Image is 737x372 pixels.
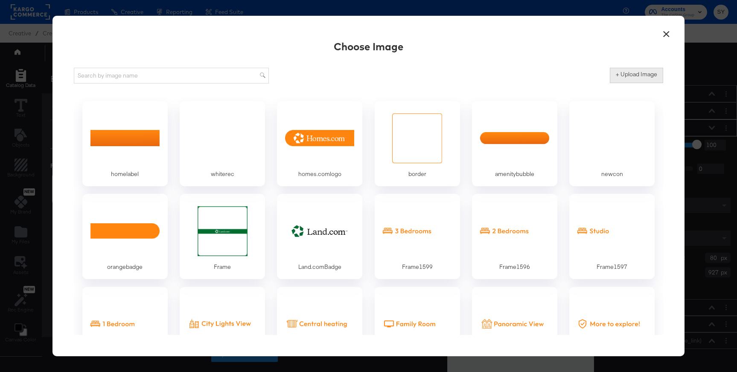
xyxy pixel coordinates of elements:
div: Frame1598 [82,287,168,372]
div: homelabel [104,170,146,178]
div: whiterec [201,170,244,178]
div: homes.comlogo [277,101,362,186]
div: Choose Image [334,39,403,54]
div: border [375,101,460,186]
div: Frame1579 [472,287,557,372]
div: orangebadge [82,194,168,279]
input: Search by image name [74,68,269,84]
div: amenitybubble [493,170,536,178]
label: + Upload Image [616,70,657,78]
div: newcon [591,170,633,178]
div: Frame1578 [277,287,362,372]
div: Frame1599 [396,263,439,271]
div: Frame1584 [569,287,655,372]
div: Frame1597 [569,194,655,279]
div: homes.comlogo [298,170,341,178]
div: border [396,170,439,178]
button: + Upload Image [610,68,663,83]
div: Frame1597 [591,263,633,271]
div: Frame1596 [493,263,536,271]
div: orangebadge [104,263,146,271]
div: whiterec [180,101,265,186]
div: Frame1583 [375,287,460,372]
div: Land.comBadge [298,263,341,271]
div: Frame1596 [472,194,557,279]
div: Frame [180,194,265,279]
div: Frame1599 [375,194,460,279]
div: Frame [201,263,244,271]
div: Frame1581 [180,287,265,372]
div: newcon [569,101,655,186]
div: Land.comBadge [277,194,362,279]
button: × [658,24,674,40]
div: homelabel [82,101,168,186]
div: amenitybubble [472,101,557,186]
